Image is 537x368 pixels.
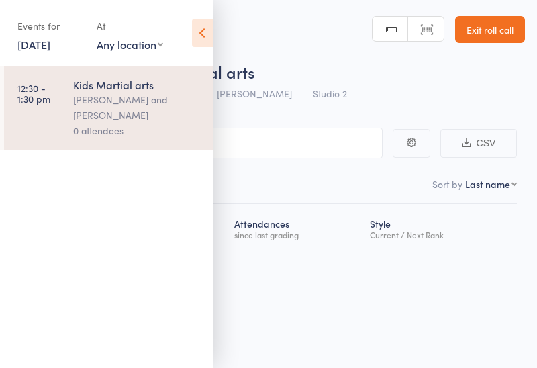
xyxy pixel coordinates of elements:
div: Events for [17,15,83,37]
div: At [97,15,163,37]
div: Current / Next Rank [370,230,511,239]
div: Any location [97,37,163,52]
span: Studio 2 [313,87,347,100]
label: Sort by [432,177,462,191]
time: 12:30 - 1:30 pm [17,83,50,104]
a: 12:30 -1:30 pmKids Martial arts[PERSON_NAME] and [PERSON_NAME]0 attendees [4,66,213,150]
div: 0 attendees [73,123,201,138]
div: since last grading [234,230,359,239]
a: [DATE] [17,37,50,52]
a: Exit roll call [455,16,525,43]
div: Atten­dances [229,210,364,246]
button: CSV [440,129,517,158]
div: Kids Martial arts [73,77,201,92]
div: Last name [465,177,510,191]
div: Style [364,210,517,246]
div: [PERSON_NAME] and [PERSON_NAME] [73,92,201,123]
